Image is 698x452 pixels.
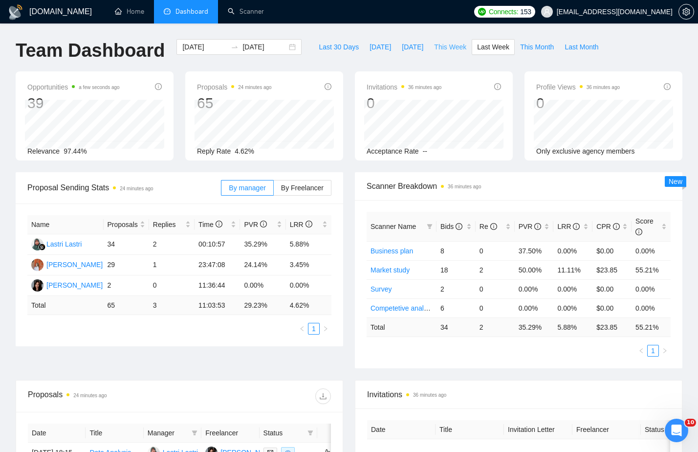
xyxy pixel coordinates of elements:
[477,42,509,52] span: Last Week
[195,296,240,315] td: 11:03:53
[104,234,149,255] td: 34
[367,317,436,337] td: Total
[197,81,272,93] span: Proposals
[371,304,436,312] a: Competetive analysis
[557,223,580,230] span: LRR
[108,219,138,230] span: Proposals
[592,298,632,317] td: $0.00
[27,215,104,234] th: Name
[242,42,287,52] input: End date
[536,81,620,93] span: Profile Views
[228,7,264,16] a: searchScanner
[440,223,462,230] span: Bids
[659,345,671,357] button: right
[662,348,668,354] span: right
[476,260,515,279] td: 2
[155,83,162,90] span: info-circle
[175,7,208,16] span: Dashboard
[231,43,239,51] span: swap-right
[104,296,149,315] td: 65
[456,223,462,230] span: info-circle
[281,184,324,192] span: By Freelancer
[408,85,441,90] time: 36 minutes ago
[534,223,541,230] span: info-circle
[553,279,592,298] td: 0.00%
[436,420,504,439] th: Title
[553,241,592,260] td: 0.00%
[296,323,308,335] li: Previous Page
[367,81,441,93] span: Invitations
[679,8,694,16] span: setting
[423,147,427,155] span: --
[635,228,642,235] span: info-circle
[402,42,423,52] span: [DATE]
[367,180,671,192] span: Scanner Breakdown
[238,85,271,90] time: 24 minutes ago
[592,241,632,260] td: $0.00
[31,260,103,268] a: AB[PERSON_NAME]
[635,345,647,357] button: left
[79,85,119,90] time: a few seconds ago
[536,147,635,155] span: Only exclusive agency members
[638,348,644,354] span: left
[613,223,620,230] span: info-circle
[64,147,87,155] span: 97.44%
[520,6,531,17] span: 153
[632,298,671,317] td: 0.00%
[307,430,313,436] span: filter
[367,388,670,401] span: Invitations
[572,420,641,439] th: Freelancer
[195,234,240,255] td: 00:10:57
[427,224,433,229] span: filter
[104,215,149,234] th: Proposals
[308,323,320,335] li: 1
[665,419,688,442] iframe: Intercom live chat
[149,275,195,296] td: 0
[104,255,149,275] td: 29
[195,255,240,275] td: 23:47:08
[425,219,435,234] span: filter
[685,419,696,427] span: 10
[235,147,254,155] span: 4.62%
[648,345,658,356] a: 1
[515,317,554,337] td: 35.29 %
[632,279,671,298] td: 0.00%
[632,260,671,279] td: 55.21%
[296,323,308,335] button: left
[201,424,259,443] th: Freelancer
[472,39,515,55] button: Last Week
[371,223,416,230] span: Scanner Name
[436,241,476,260] td: 8
[31,279,44,292] img: AK
[316,392,330,400] span: download
[544,8,550,15] span: user
[299,326,305,332] span: left
[371,247,413,255] a: Business plan
[536,94,620,113] div: 0
[664,83,671,90] span: info-circle
[370,42,391,52] span: [DATE]
[263,428,304,438] span: Status
[164,8,171,15] span: dashboard
[515,298,554,317] td: 0.00%
[120,186,153,191] time: 24 minutes ago
[144,424,201,443] th: Manager
[592,260,632,279] td: $23.85
[364,39,396,55] button: [DATE]
[16,39,165,62] h1: Team Dashboard
[27,296,104,315] td: Total
[27,81,120,93] span: Opportunities
[489,6,518,17] span: Connects:
[290,221,312,228] span: LRR
[573,223,580,230] span: info-circle
[320,323,331,335] button: right
[31,259,44,271] img: AB
[115,7,144,16] a: homeHome
[367,94,441,113] div: 0
[286,275,331,296] td: 0.00%
[592,317,632,337] td: $ 23.85
[632,317,671,337] td: 55.21 %
[313,39,364,55] button: Last 30 Days
[27,147,60,155] span: Relevance
[553,317,592,337] td: 5.88 %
